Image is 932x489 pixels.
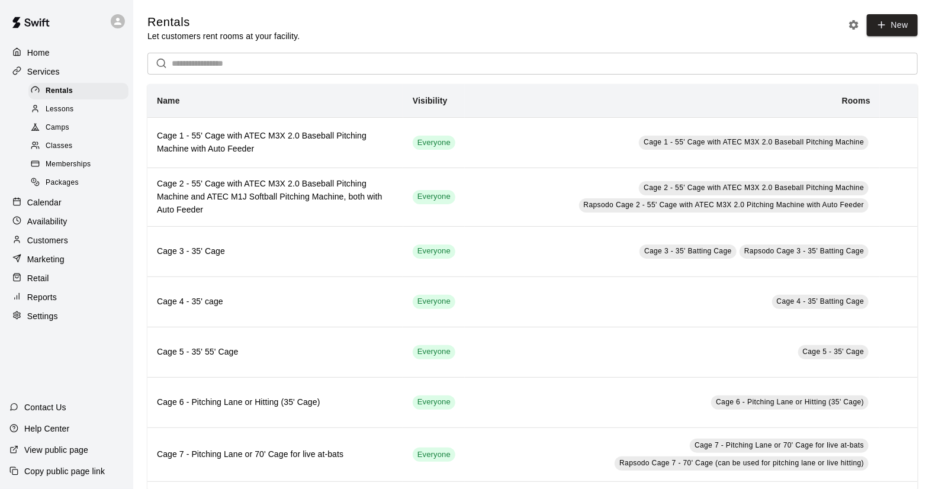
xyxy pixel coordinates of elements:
div: Packages [28,175,128,191]
a: Reports [9,288,124,306]
a: New [867,14,918,36]
span: Memberships [46,159,91,170]
span: Everyone [413,296,455,307]
span: Lessons [46,104,74,115]
span: Everyone [413,346,455,358]
a: Rentals [28,82,133,100]
h6: Cage 4 - 35' cage [157,295,394,308]
div: This service is visible to all of your customers [413,295,455,309]
a: Customers [9,231,124,249]
span: Everyone [413,137,455,149]
a: Classes [28,137,133,156]
div: Rentals [28,83,128,99]
a: Lessons [28,100,133,118]
h6: Cage 2 - 55' Cage with ATEC M3X 2.0 Baseball Pitching Machine and ATEC M1J Softball Pitching Mach... [157,178,394,217]
span: Cage 5 - 35' Cage [803,348,864,356]
span: Rapsodo Cage 3 - 35' Batting Cage [744,247,864,255]
h5: Rentals [147,14,300,30]
span: Classes [46,140,72,152]
span: Everyone [413,191,455,202]
b: Visibility [413,96,448,105]
span: Cage 6 - Pitching Lane or Hitting (35' Cage) [716,398,864,406]
span: Cage 1 - 55' Cage with ATEC M3X 2.0 Baseball Pitching Machine [644,138,864,146]
a: Retail [9,269,124,287]
a: Services [9,63,124,81]
h6: Cage 1 - 55' Cage with ATEC M3X 2.0 Baseball Pitching Machine with Auto Feeder [157,130,394,156]
p: Let customers rent rooms at your facility. [147,30,300,42]
p: View public page [24,444,88,456]
span: Cage 4 - 35' Batting Cage [777,297,864,305]
div: This service is visible to all of your customers [413,448,455,462]
span: Everyone [413,449,455,461]
span: Camps [46,122,69,134]
div: Lessons [28,101,128,118]
a: Marketing [9,250,124,268]
div: Classes [28,138,128,155]
h6: Cage 6 - Pitching Lane or Hitting (35' Cage) [157,396,394,409]
p: Home [27,47,50,59]
div: This service is visible to all of your customers [413,395,455,410]
a: Camps [28,119,133,137]
a: Settings [9,307,124,325]
span: Packages [46,177,79,189]
p: Customers [27,234,68,246]
p: Services [27,66,60,78]
p: Copy public page link [24,465,105,477]
div: Camps [28,120,128,136]
h6: Cage 5 - 35' 55' Cage [157,346,394,359]
span: Cage 7 - Pitching Lane or 70' Cage for live at-bats [695,441,864,449]
h6: Cage 3 - 35' Cage [157,245,394,258]
div: Memberships [28,156,128,173]
a: Home [9,44,124,62]
span: Cage 2 - 55' Cage with ATEC M3X 2.0 Baseball Pitching Machine [644,184,864,192]
b: Name [157,96,180,105]
span: Everyone [413,246,455,257]
a: Availability [9,213,124,230]
p: Calendar [27,197,62,208]
span: Rentals [46,85,73,97]
button: Rental settings [845,16,863,34]
a: Packages [28,174,133,192]
p: Retail [27,272,49,284]
span: Rapsodo Cage 7 - 70' Cage (can be used for pitching lane or live hitting) [619,459,864,467]
div: This service is visible to all of your customers [413,136,455,150]
p: Help Center [24,423,69,435]
span: Cage 3 - 35' Batting Cage [644,247,732,255]
a: Memberships [28,156,133,174]
span: Rapsodo Cage 2 - 55' Cage with ATEC M3X 2.0 Pitching Machine with Auto Feeder [584,201,864,209]
p: Reports [27,291,57,303]
p: Settings [27,310,58,322]
p: Contact Us [24,401,66,413]
p: Availability [27,215,68,227]
h6: Cage 7 - Pitching Lane or 70' Cage for live at-bats [157,448,394,461]
a: Calendar [9,194,124,211]
div: This service is visible to all of your customers [413,190,455,204]
b: Rooms [842,96,870,105]
span: Everyone [413,397,455,408]
div: This service is visible to all of your customers [413,244,455,259]
div: This service is visible to all of your customers [413,345,455,359]
p: Marketing [27,253,65,265]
